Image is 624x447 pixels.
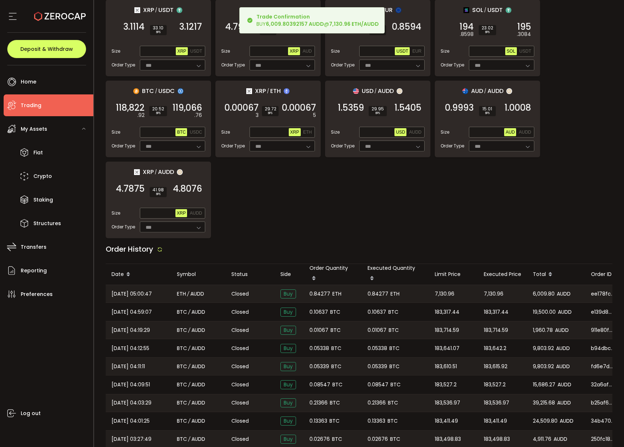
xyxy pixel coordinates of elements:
span: 183,714.59 [484,326,508,334]
em: 5 [313,111,316,119]
button: AUDD [517,128,532,136]
span: 33.10 [153,26,164,30]
span: BTC [332,381,343,389]
img: eth_portfolio.svg [284,88,289,94]
button: ETH [302,128,313,136]
span: 183,641.07 [435,344,459,353]
span: 0.02676 [309,435,330,443]
button: BTC [175,128,187,136]
span: AUDD [191,362,205,371]
span: XRP [177,49,186,54]
span: 7,130.96 [435,290,454,298]
span: AUDD [191,435,205,443]
span: USDC [158,86,175,96]
button: USDT [518,47,533,55]
div: Limit Price [429,270,478,279]
img: usdc_portfolio.svg [178,88,183,94]
span: 0.84277 [368,290,388,298]
span: 118,822 [116,104,145,111]
img: usdt_portfolio.svg [506,7,511,13]
span: Preferences [21,289,53,300]
span: 183,714.59 [435,326,459,334]
button: SOL [505,47,517,55]
em: / [484,88,486,94]
span: Size [331,129,340,135]
span: AUDD [191,344,205,353]
span: Structures [33,218,61,229]
span: 0.00067 [224,104,259,111]
span: 0.08547 [309,381,330,389]
span: 41.98 [153,188,164,192]
span: BTC [177,399,187,407]
span: AUDD [191,381,205,389]
button: AUDD [188,209,203,217]
span: Staking [33,195,53,205]
span: 6,009.80 [533,290,555,298]
span: XRP [255,86,266,96]
span: 183,527.2 [435,381,457,389]
i: BPS [482,30,493,34]
span: USDT [190,49,202,54]
span: ETH [270,86,281,96]
span: fd6e7dd0-7c60-410b-815b-619105a41dc3 [591,363,614,370]
span: 183,610.51 [435,362,457,371]
span: b94dbc9e-8419-425f-8e2c-c5237fa22586 [591,345,614,352]
span: AUD [303,49,312,54]
span: Order Type [112,224,135,230]
span: AUDD [409,130,421,135]
span: USDT [519,49,531,54]
em: / [379,7,381,13]
span: Transfers [21,242,46,252]
span: 3.1217 [179,23,202,31]
i: BPS [372,111,384,115]
span: 0.21366 [368,399,386,407]
span: BTC [329,417,340,425]
span: Order History [106,244,153,254]
span: Order Type [331,143,354,149]
button: XRP [176,47,188,55]
span: USD [362,86,373,96]
em: / [188,308,190,316]
span: [DATE] 04:59:07 [112,308,152,316]
span: XRP [289,49,299,54]
span: Crypto [33,171,52,182]
span: 1.5405 [394,104,421,111]
span: EUR [412,49,421,54]
span: Size [221,48,230,54]
span: 0.8594 [392,23,421,31]
span: 0.21366 [309,399,328,407]
span: XRP [143,167,154,176]
div: Side [275,270,304,279]
span: 0.84277 [309,290,330,298]
span: [DATE] 04:03:29 [112,399,151,407]
span: AUDD [158,167,174,176]
span: BTC [177,308,187,316]
span: Size [112,129,120,135]
em: .92 [137,111,145,119]
span: AUD [471,86,483,96]
span: Log out [21,408,41,419]
iframe: Chat Widget [538,369,624,447]
span: 19,500.00 [533,308,556,316]
span: AUDD [555,326,569,334]
span: USDT [396,49,408,54]
em: / [374,88,377,94]
span: AUDD [191,308,205,316]
span: BTC [331,344,341,353]
span: Buy [280,362,296,371]
button: USD [394,128,406,136]
span: Buy [280,308,296,317]
span: Size [221,129,230,135]
span: 183,498.83 [484,435,510,443]
img: xrp_portfolio.png [134,7,140,13]
span: SOL [507,49,515,54]
button: AUD [301,47,313,55]
span: USDT [487,5,503,15]
span: USDT [362,5,378,15]
span: 23.02 [482,26,493,30]
span: 9,803.92 [533,362,554,371]
span: 24,509.80 [533,417,558,425]
span: 0.05338 [368,344,387,353]
span: BTC [177,417,187,425]
i: BPS [153,30,164,34]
